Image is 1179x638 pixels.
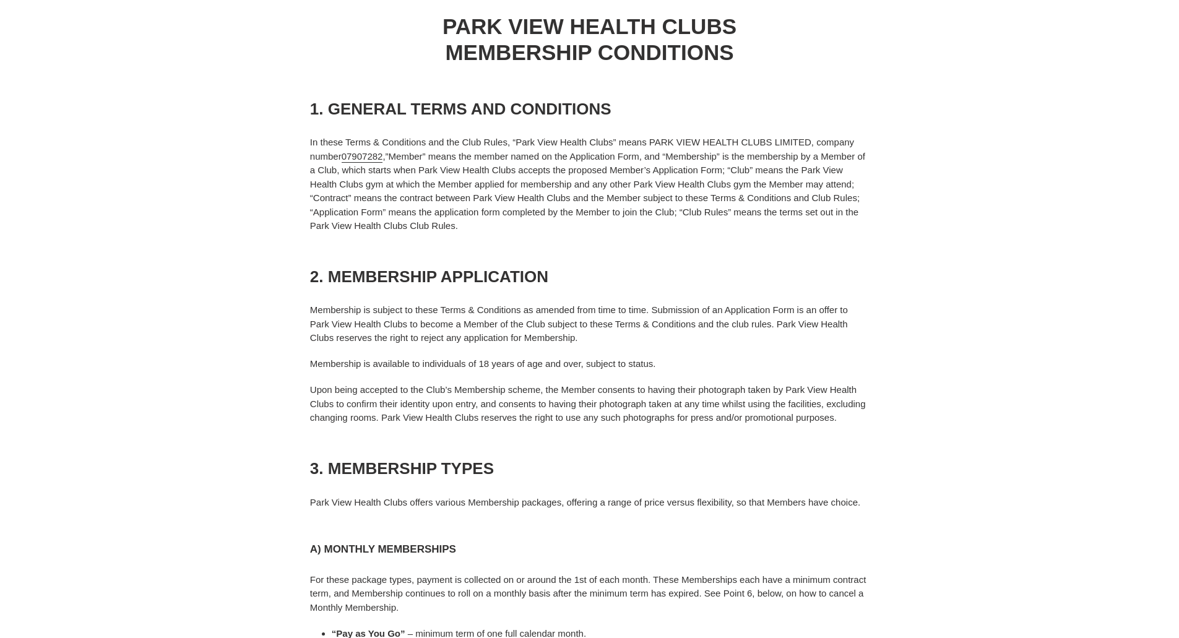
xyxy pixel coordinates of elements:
[310,14,869,66] h1: PARK VIEW HEALTH CLUBS MEMBERSHIP CONDITIONS
[342,151,383,163] a: 07907282
[310,136,869,233] p: In these Terms & Conditions and the Club Rules, “Park View Health Clubs” means PARK VIEW HEALTH C...
[310,573,869,615] p: For these package types, payment is collected on or around the 1st of each month. These Membershi...
[310,357,869,371] p: Membership is available to individuals of 18 years of age and over, subject to status.
[310,383,869,425] p: Upon being accepted to the Club’s Membership scheme, the Member consents to having their photogra...
[310,303,869,345] p: Membership is subject to these Terms & Conditions as amended from time to time. Submission of an ...
[310,100,869,119] h3: 1. GENERAL TERMS AND CONDITIONS
[310,543,869,556] h4: A) MONTHLY MEMBERSHIPS
[310,267,869,287] h3: 2. MEMBERSHIP APPLICATION
[310,496,869,510] p: Park View Health Clubs offers various Membership packages, offering a range of price versus flexi...
[310,459,869,478] h3: 3. MEMBERSHIP TYPES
